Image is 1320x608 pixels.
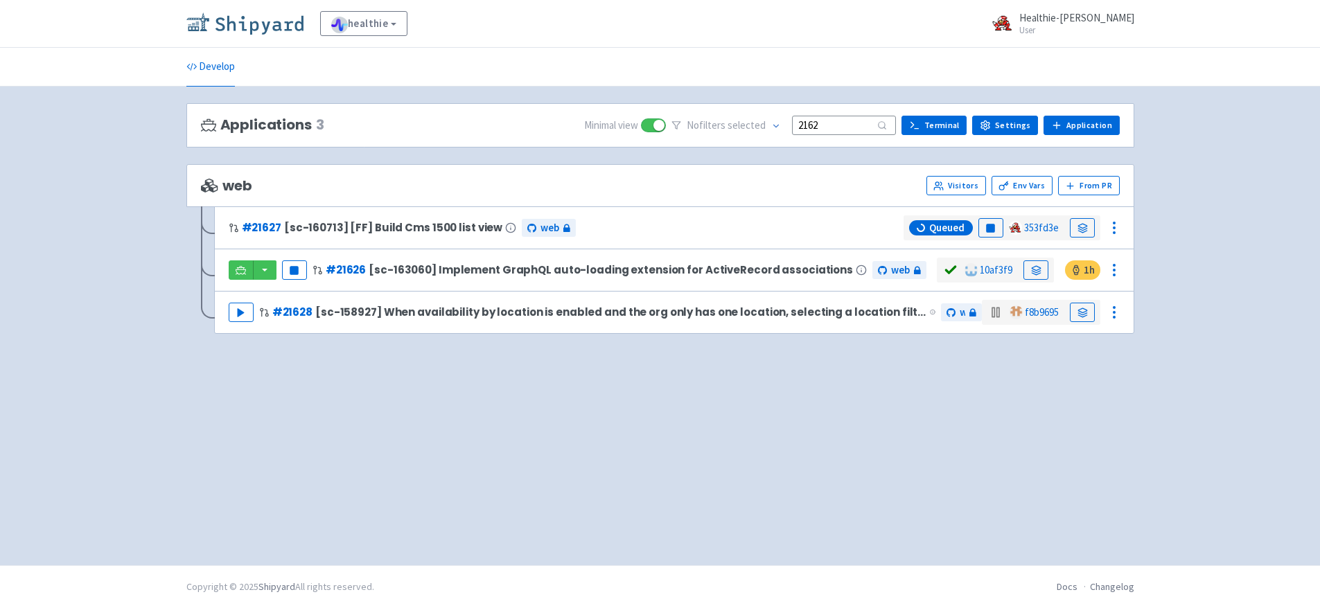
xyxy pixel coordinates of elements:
[242,220,281,235] a: #21627
[1025,305,1059,319] a: f8b9695
[1019,11,1134,24] span: Healthie-[PERSON_NAME]
[522,219,576,238] a: web
[282,260,307,280] button: Pause
[983,12,1134,35] a: Healthie-[PERSON_NAME] User
[687,118,766,134] span: No filter s
[201,117,324,133] h3: Applications
[229,303,254,322] button: Play
[369,264,853,276] span: [sc-163060] Implement GraphQL auto-loading extension for ActiveRecord associations
[941,303,982,322] a: web
[1090,580,1134,593] a: Changelog
[872,261,926,280] a: web
[972,116,1038,135] a: Settings
[1044,116,1119,135] a: Application
[960,305,965,321] span: web
[316,117,324,133] span: 3
[901,116,967,135] a: Terminal
[1019,26,1134,35] small: User
[186,48,235,87] a: Develop
[891,262,910,278] span: web
[186,580,374,594] div: Copyright © 2025 All rights reserved.
[326,262,366,277] a: #21626
[792,116,896,134] input: Search...
[201,178,252,194] span: web
[728,118,766,132] span: selected
[540,220,559,236] span: web
[1024,221,1059,234] a: 353fd3e
[584,118,638,134] span: Minimal view
[284,222,502,233] span: [sc-160713] [FF] Build Cms 1500 list view
[315,306,927,318] span: [sc-158927] When availability by location is enabled and the org only has one location, selecting...
[1065,260,1100,280] span: 1 h
[272,305,313,319] a: #21628
[258,580,295,593] a: Shipyard
[992,176,1053,195] a: Env Vars
[980,263,1012,276] a: 10af3f9
[1057,580,1077,593] a: Docs
[929,221,965,235] span: Queued
[186,12,303,35] img: Shipyard logo
[320,11,408,36] a: healthie
[1058,176,1120,195] button: From PR
[978,218,1003,238] button: Pause
[926,176,986,195] a: Visitors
